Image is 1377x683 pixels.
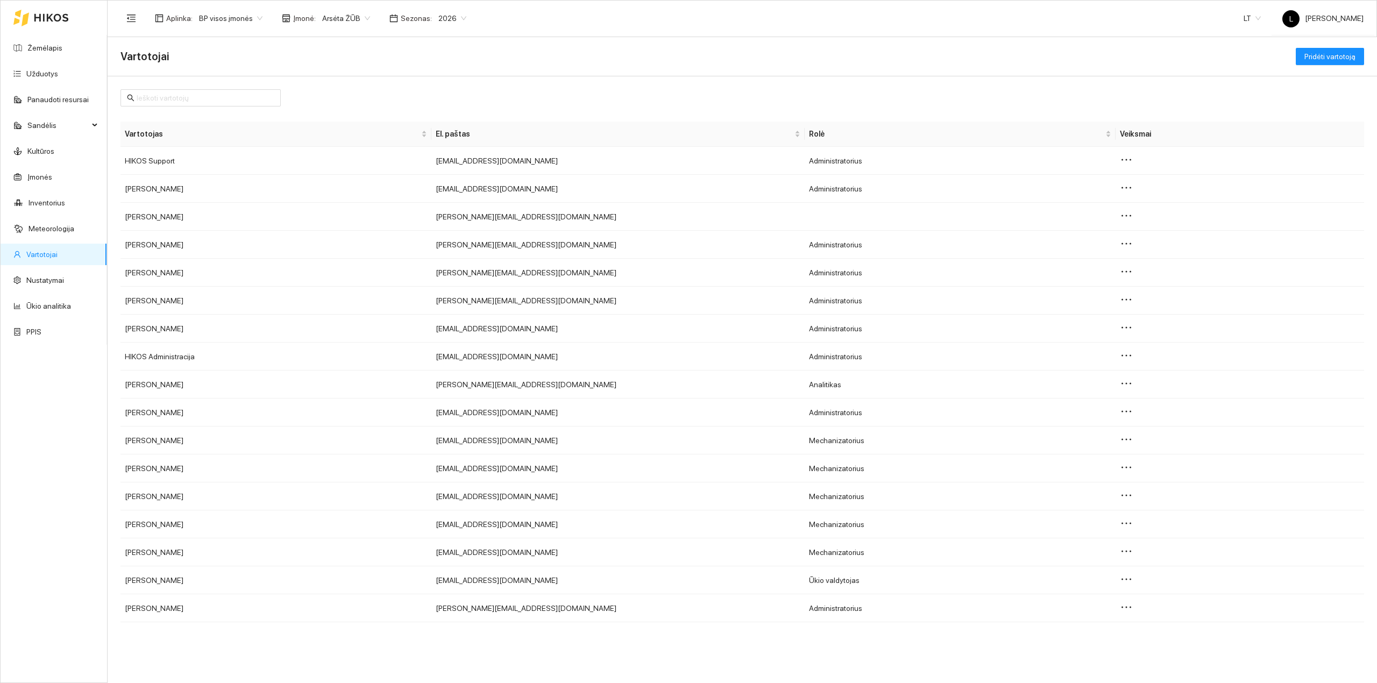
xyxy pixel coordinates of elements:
th: this column's title is Rolė,this column is sortable [805,122,1116,147]
span: layout [155,14,164,23]
td: Mechanizatorius [805,426,1116,454]
td: [PERSON_NAME] [120,426,431,454]
td: [EMAIL_ADDRESS][DOMAIN_NAME] [431,175,805,203]
td: [EMAIL_ADDRESS][DOMAIN_NAME] [431,454,805,482]
th: this column's title is Vartotojas,this column is sortable [120,122,431,147]
td: [PERSON_NAME] [120,510,431,538]
span: BP visos įmonės [199,10,262,26]
td: [PERSON_NAME] [120,371,431,399]
th: Veiksmai [1116,122,1364,147]
td: [PERSON_NAME][EMAIL_ADDRESS][DOMAIN_NAME] [431,594,805,622]
a: Įmonės [27,173,52,181]
span: ellipsis [1120,265,1133,278]
td: [PERSON_NAME] [120,538,431,566]
td: [EMAIL_ADDRESS][DOMAIN_NAME] [431,538,805,566]
span: LT [1244,10,1261,26]
span: [PERSON_NAME] [1282,14,1364,23]
th: this column's title is El. paštas,this column is sortable [431,122,805,147]
a: PPIS [26,328,41,336]
td: [EMAIL_ADDRESS][DOMAIN_NAME] [431,315,805,343]
td: [PERSON_NAME][EMAIL_ADDRESS][DOMAIN_NAME] [431,287,805,315]
a: Meteorologija [29,224,74,233]
td: [EMAIL_ADDRESS][DOMAIN_NAME] [431,566,805,594]
button: Pridėti vartotoją [1296,48,1364,65]
span: ellipsis [1120,321,1133,334]
td: [EMAIL_ADDRESS][DOMAIN_NAME] [431,482,805,510]
span: ellipsis [1120,433,1133,446]
span: ellipsis [1120,601,1133,614]
span: Aplinka : [166,12,193,24]
span: Arsėta ŽŪB [322,10,370,26]
td: [EMAIL_ADDRESS][DOMAIN_NAME] [431,399,805,426]
td: Administratorius [805,287,1116,315]
a: Žemėlapis [27,44,62,52]
span: ellipsis [1120,293,1133,306]
span: ellipsis [1120,461,1133,474]
td: [PERSON_NAME] [120,454,431,482]
td: Administratorius [805,259,1116,287]
td: HIKOS Support [120,147,431,175]
td: HIKOS Administracija [120,343,431,371]
td: Administratorius [805,594,1116,622]
a: Inventorius [29,198,65,207]
span: ellipsis [1120,573,1133,586]
td: Administratorius [805,315,1116,343]
span: ellipsis [1120,237,1133,250]
td: [EMAIL_ADDRESS][DOMAIN_NAME] [431,343,805,371]
a: Nustatymai [26,276,64,284]
span: Sandėlis [27,115,89,136]
td: [EMAIL_ADDRESS][DOMAIN_NAME] [431,426,805,454]
td: Mechanizatorius [805,454,1116,482]
span: ellipsis [1120,349,1133,362]
span: Pridėti vartotoją [1304,51,1355,62]
button: menu-fold [120,8,142,29]
span: Vartotojai [120,48,169,65]
span: Rolė [809,128,1103,140]
a: Ūkio analitika [26,302,71,310]
td: Mechanizatorius [805,482,1116,510]
span: Įmonė : [293,12,316,24]
td: Administratorius [805,147,1116,175]
span: ellipsis [1120,517,1133,530]
td: [PERSON_NAME] [120,175,431,203]
span: Vartotojas [125,128,419,140]
td: [PERSON_NAME][EMAIL_ADDRESS][DOMAIN_NAME] [431,371,805,399]
td: Administratorius [805,343,1116,371]
td: [PERSON_NAME] [120,594,431,622]
td: Administratorius [805,175,1116,203]
td: Analitikas [805,371,1116,399]
td: [PERSON_NAME][EMAIL_ADDRESS][DOMAIN_NAME] [431,259,805,287]
td: [PERSON_NAME] [120,315,431,343]
td: [EMAIL_ADDRESS][DOMAIN_NAME] [431,147,805,175]
td: [PERSON_NAME][EMAIL_ADDRESS][DOMAIN_NAME] [431,231,805,259]
span: ellipsis [1120,209,1133,222]
td: [PERSON_NAME] [120,203,431,231]
td: [EMAIL_ADDRESS][DOMAIN_NAME] [431,510,805,538]
a: Užduotys [26,69,58,78]
td: [PERSON_NAME] [120,482,431,510]
td: Mechanizatorius [805,510,1116,538]
td: Administratorius [805,231,1116,259]
span: L [1289,10,1293,27]
span: ellipsis [1120,545,1133,558]
a: Vartotojai [26,250,58,259]
td: Mechanizatorius [805,538,1116,566]
a: Kultūros [27,147,54,155]
span: ellipsis [1120,377,1133,390]
td: [PERSON_NAME] [120,231,431,259]
td: Ūkio valdytojas [805,566,1116,594]
td: [PERSON_NAME][EMAIL_ADDRESS][DOMAIN_NAME] [431,203,805,231]
td: [PERSON_NAME] [120,566,431,594]
td: [PERSON_NAME] [120,259,431,287]
td: [PERSON_NAME] [120,287,431,315]
span: ellipsis [1120,405,1133,418]
span: 2026 [438,10,466,26]
a: Panaudoti resursai [27,95,89,104]
td: Administratorius [805,399,1116,426]
span: search [127,94,134,102]
input: Ieškoti vartotojų [137,92,274,104]
span: ellipsis [1120,181,1133,194]
span: El. paštas [436,128,792,140]
span: ellipsis [1120,489,1133,502]
span: calendar [389,14,398,23]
